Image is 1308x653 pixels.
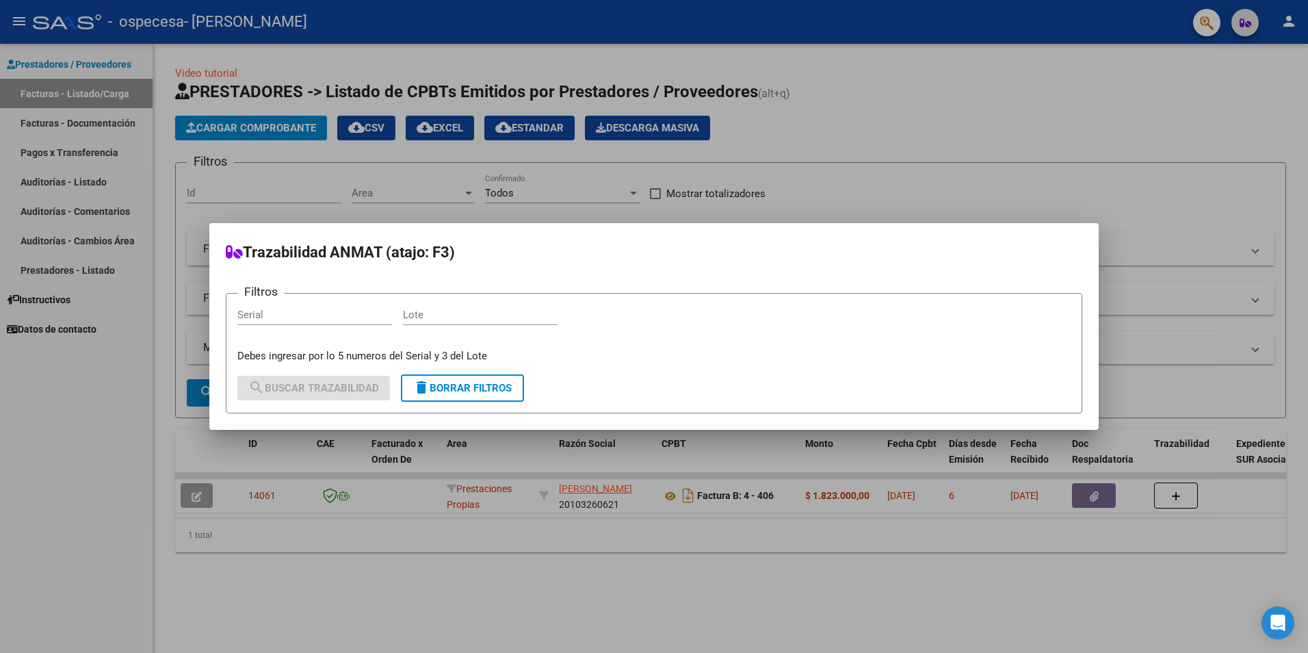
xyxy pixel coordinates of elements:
div: Open Intercom Messenger [1261,606,1294,639]
p: Debes ingresar por lo 5 numeros del Serial y 3 del Lote [237,348,1071,364]
mat-icon: delete [413,379,430,396]
span: Buscar Trazabilidad [248,382,379,394]
mat-icon: search [248,379,265,396]
button: Borrar Filtros [401,374,524,402]
h2: Trazabilidad ANMAT (atajo: F3) [226,240,1082,266]
button: Buscar Trazabilidad [237,376,390,400]
h3: Filtros [237,283,285,300]
span: Borrar Filtros [413,382,512,394]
